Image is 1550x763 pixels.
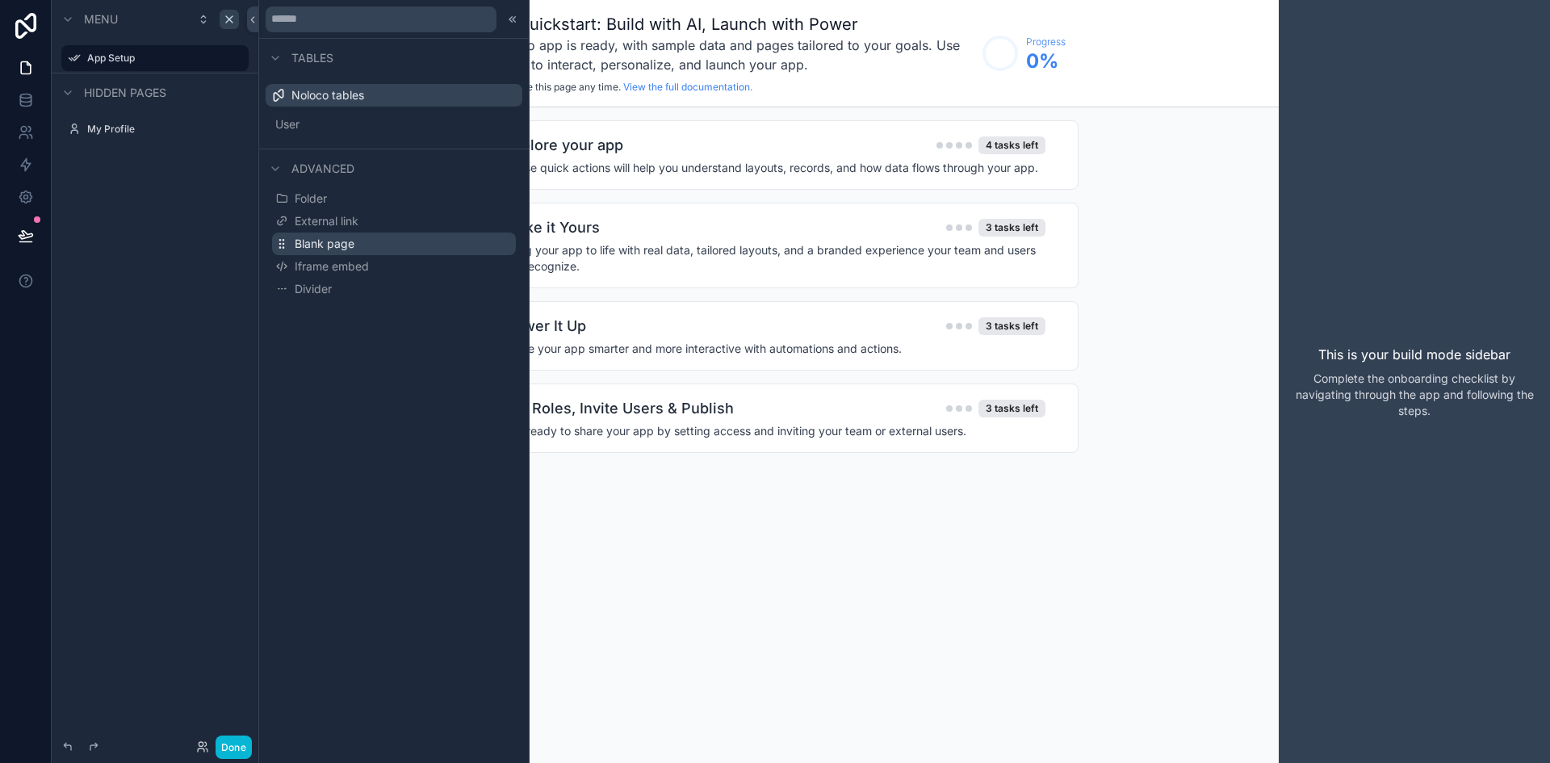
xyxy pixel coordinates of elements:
span: Iframe embed [295,258,369,275]
span: Tables [291,50,333,66]
a: View the full documentation. [623,81,752,93]
button: Blank page [272,233,516,255]
span: Progress [1026,36,1066,48]
button: Divider [272,278,516,300]
p: This is your build mode sidebar [1318,345,1510,364]
span: Blank page [295,236,354,252]
span: Hidden pages [84,85,166,101]
h1: Noloco Quickstart: Build with AI, Launch with Power [459,13,974,36]
span: External link [295,213,358,229]
button: Iframe embed [272,255,516,278]
label: App Setup [87,52,239,65]
span: Noloco tables [291,87,364,103]
span: Divider [295,281,332,297]
button: User [272,113,516,136]
p: Complete the onboarding checklist by navigating through the app and following the steps. [1292,371,1537,419]
span: You can remove this page any time. [459,81,621,93]
label: My Profile [87,123,245,136]
h3: Your Noloco app is ready, with sample data and pages tailored to your goals. Use these steps to i... [459,36,974,74]
span: Menu [84,11,118,27]
span: 0 % [1026,48,1066,74]
span: Folder [295,191,327,207]
button: External link [272,210,516,233]
span: User [275,116,300,132]
button: Folder [272,187,516,210]
button: Done [216,736,252,759]
span: Advanced [291,161,354,177]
